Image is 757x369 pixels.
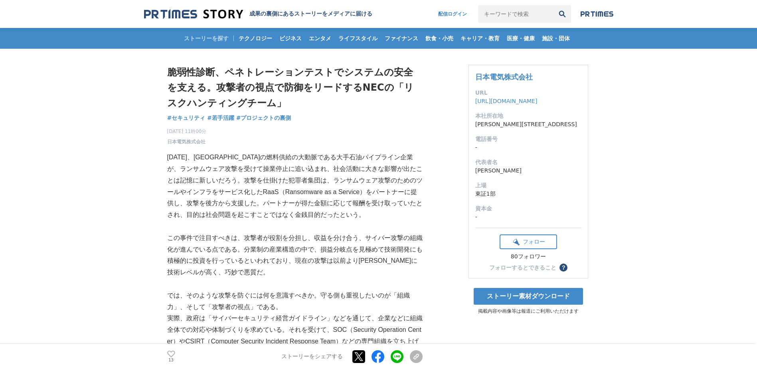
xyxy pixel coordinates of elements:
[306,35,334,42] span: エンタメ
[236,114,291,122] a: #プロジェクトの裏側
[167,128,207,135] span: [DATE] 11時00分
[207,114,234,122] a: #若手活躍
[475,89,581,97] dt: URL
[475,167,581,175] dd: [PERSON_NAME]
[167,114,206,122] a: #セキュリティ
[249,10,372,18] h2: 成果の裏側にあるストーリーをメディアに届ける
[475,112,581,120] dt: 本社所在地
[475,190,581,198] dd: 東証1部
[207,114,234,121] span: #若手活躍
[422,28,457,49] a: 飲食・小売
[489,265,556,270] div: フォローするとできること
[553,5,571,23] button: 検索
[422,35,457,42] span: 飲食・小売
[475,73,533,81] a: 日本電気株式会社
[276,28,305,49] a: ビジネス
[335,35,381,42] span: ライフスタイル
[539,28,573,49] a: 施設・団体
[475,204,581,213] dt: 資本金
[235,35,275,42] span: テクノロジー
[167,114,206,121] span: #セキュリティ
[475,135,581,143] dt: 電話番号
[475,143,581,152] dd: -
[561,265,566,270] span: ？
[167,313,423,359] p: 実際、政府は「サイバーセキュリティ経営ガイドライン」などを通じて、企業などに組織全体での対応や体制づくりを求めている。それを受けて、SOC（Security Operation Center）や...
[167,152,423,221] p: [DATE]、[GEOGRAPHIC_DATA]の燃料供給の大動脈である大手石油パイプライン企業が、ランサムウェア攻撃を受けて操業停止に追い込まれ、社会活動に大きな影響が出たことは記憶に新しいだ...
[235,28,275,49] a: テクノロジー
[167,290,423,313] p: では、そのような攻撃を防ぐには何を意識すべきか。守る側も重視したいのが「組織力」、そして「攻撃者の視点」である。
[581,11,613,17] img: prtimes
[475,213,581,221] dd: -
[504,35,538,42] span: 医療・健康
[281,353,343,360] p: ストーリーをシェアする
[475,98,538,104] a: [URL][DOMAIN_NAME]
[475,158,581,167] dt: 代表者名
[500,234,557,249] button: フォロー
[500,253,557,260] div: 80フォロワー
[167,358,175,362] p: 13
[457,28,503,49] a: キャリア・教育
[474,288,583,305] a: ストーリー素材ダウンロード
[475,120,581,129] dd: [PERSON_NAME][STREET_ADDRESS]
[381,28,421,49] a: ファイナンス
[167,232,423,278] p: この事件で注目すべきは、攻撃者が役割を分担し、収益を分け合う、サイバー攻撃の組織化が進んでいる点である。分業制の産業構造の中で、損益分岐点を見極めて技術開発にも積極的に投資を行っているといわれて...
[478,5,553,23] input: キーワードで検索
[468,308,588,315] p: 掲載内容や画像等は報道にご利用いただけます
[306,28,334,49] a: エンタメ
[457,35,503,42] span: キャリア・教育
[475,181,581,190] dt: 上場
[276,35,305,42] span: ビジネス
[430,5,475,23] a: 配信ログイン
[167,65,423,111] h1: 脆弱性診断、ペネトレーションテストでシステムの安全を支える。攻撃者の視点で防御をリードするNECの「リスクハンティングチーム」
[167,138,206,145] a: 日本電気株式会社
[236,114,291,121] span: #プロジェクトの裏側
[504,28,538,49] a: 医療・健康
[381,35,421,42] span: ファイナンス
[559,264,567,272] button: ？
[144,9,243,20] img: 成果の裏側にあるストーリーをメディアに届ける
[335,28,381,49] a: ライフスタイル
[539,35,573,42] span: 施設・団体
[144,9,372,20] a: 成果の裏側にあるストーリーをメディアに届ける 成果の裏側にあるストーリーをメディアに届ける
